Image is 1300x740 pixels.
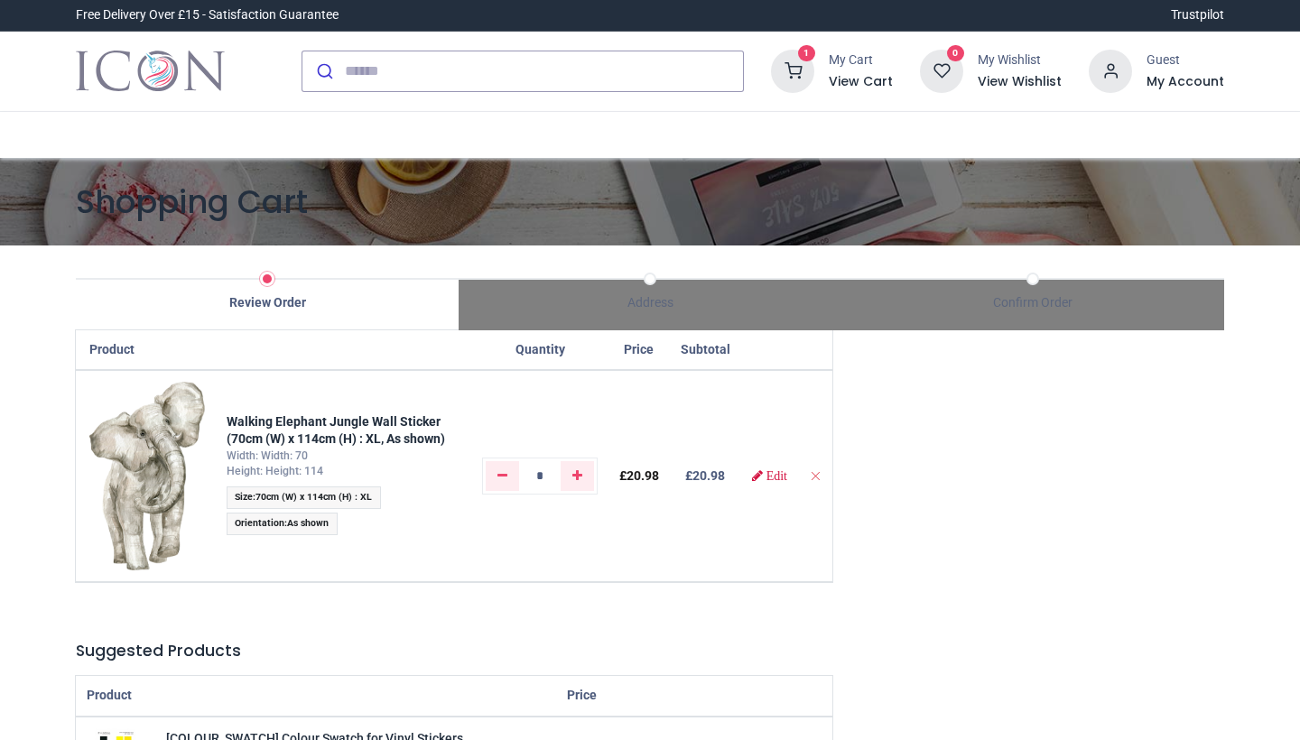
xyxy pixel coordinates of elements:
[76,294,459,312] div: Review Order
[752,469,787,482] a: Edit
[459,294,841,312] div: Address
[227,486,381,509] span: :
[76,180,1224,224] h1: Shopping Cart
[76,330,216,371] th: Product
[608,330,670,371] th: Price
[227,449,308,462] span: Width: Width: 70
[670,330,741,371] th: Subtotal
[766,469,787,482] span: Edit
[235,517,284,529] span: Orientation
[798,45,815,62] sup: 1
[515,342,565,356] span: Quantity
[227,513,338,535] span: :
[227,465,323,477] span: Height: Height: 114
[809,468,822,483] a: Remove from cart
[1171,6,1224,24] a: Trustpilot
[556,676,644,717] th: Price
[829,73,893,91] a: View Cart
[619,468,659,483] span: £
[76,46,225,97] img: Icon Wall Stickers
[829,51,893,69] div: My Cart
[1147,51,1224,69] div: Guest
[486,461,519,490] a: Remove one
[227,414,445,447] a: Walking Elephant Jungle Wall Sticker (70cm (W) x 114cm (H) : XL, As shown)
[841,294,1224,312] div: Confirm Order
[287,517,329,529] span: As shown
[947,45,964,62] sup: 0
[255,491,372,503] span: 70cm (W) x 114cm (H) : XL
[627,468,659,483] span: 20.98
[561,461,594,490] a: Add one
[692,468,725,483] span: 20.98
[76,46,225,97] a: Logo of Icon Wall Stickers
[76,6,339,24] div: Free Delivery Over £15 - Satisfaction Guarantee
[89,382,205,569] img: vnuSIMgIZgYxARiAjkBHICGQEvgMR+B9EGgdsCGXe7AAAAABJRU5ErkJggg==
[235,491,253,503] span: Size
[978,51,1062,69] div: My Wishlist
[1147,73,1224,91] a: My Account
[771,62,814,77] a: 1
[685,468,725,483] b: £
[76,676,556,717] th: Product
[76,640,832,662] h5: Suggested Products
[302,51,345,91] button: Submit
[978,73,1062,91] a: View Wishlist
[920,62,963,77] a: 0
